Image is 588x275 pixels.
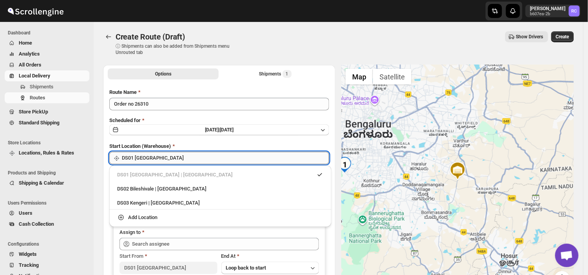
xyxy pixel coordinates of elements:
span: Scheduled for [109,117,141,123]
p: b607ea-2b [530,12,566,16]
div: DS01 [GEOGRAPHIC_DATA] | [GEOGRAPHIC_DATA] [117,171,324,179]
div: Shipments [259,70,292,78]
div: 1 [337,157,353,173]
span: Products and Shipping [8,170,90,176]
span: Users Permissions [8,200,90,206]
div: DS03 Kengeri | [GEOGRAPHIC_DATA] [117,199,324,207]
span: Routes [30,95,45,101]
span: Start From [119,253,143,259]
p: ⓘ Shipments can also be added from Shipments menu Unrouted tab [116,43,239,56]
span: Tracking [19,262,39,268]
span: Store PickUp [19,109,48,115]
span: Dashboard [8,30,90,36]
button: Loop back to start [221,262,319,274]
button: Users [5,208,89,219]
button: Show street map [346,69,373,84]
span: Rahul Chopra [569,5,580,16]
li: DS02 Bileshivale [109,181,331,195]
input: Search location [122,152,329,164]
span: Start Location (Warehouse) [109,143,171,149]
span: Locations, Rules & Rates [19,150,74,156]
span: Shipments [30,84,53,90]
p: [PERSON_NAME] [530,5,566,12]
span: Users [19,210,32,216]
div: End At [221,252,319,260]
span: Configurations [8,241,90,247]
button: All Route Options [108,68,219,79]
button: Widgets [5,249,89,260]
button: Home [5,38,89,49]
button: Shipping & Calendar [5,178,89,189]
span: All Orders [19,62,41,68]
button: Routes [5,92,89,103]
button: Create [551,31,574,42]
span: Standard Shipping [19,120,59,126]
button: Tracking [5,260,89,271]
span: Route Name [109,89,137,95]
span: Cash Collection [19,221,54,227]
img: ScrollEngine [6,1,65,21]
span: Shipping & Calendar [19,180,64,186]
button: Locations, Rules & Rates [5,147,89,158]
span: Local Delivery [19,73,50,79]
button: Show satellite imagery [373,69,412,84]
input: Eg: Bengaluru Route [109,98,329,110]
button: Routes [103,31,114,42]
button: User menu [526,5,581,17]
span: Create [556,34,569,40]
li: DS01 Sarjapur [109,169,331,181]
span: Create Route (Draft) [116,32,185,41]
text: RC [572,9,577,14]
div: Add Location [128,214,157,221]
span: Home [19,40,32,46]
span: [DATE] | [205,127,220,133]
button: Cash Collection [5,219,89,230]
div: DS02 Bileshivale | [GEOGRAPHIC_DATA] [117,185,324,193]
button: Shipments [5,81,89,92]
button: Show Drivers [505,31,548,42]
span: Loop back to start [226,265,266,271]
span: Store Locations [8,140,90,146]
button: [DATE]|[DATE] [109,124,329,135]
button: Selected Shipments [220,68,331,79]
span: Analytics [19,51,40,57]
button: All Orders [5,59,89,70]
span: [DATE] [220,127,233,133]
a: Open chat [555,244,579,267]
button: Analytics [5,49,89,59]
li: DS03 Kengeri [109,195,331,210]
span: Widgets [19,251,37,257]
span: 1 [286,71,289,77]
span: Options [155,71,171,77]
input: Search assignee [132,238,319,250]
span: Show Drivers [516,34,543,40]
div: Assign to [119,228,141,236]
